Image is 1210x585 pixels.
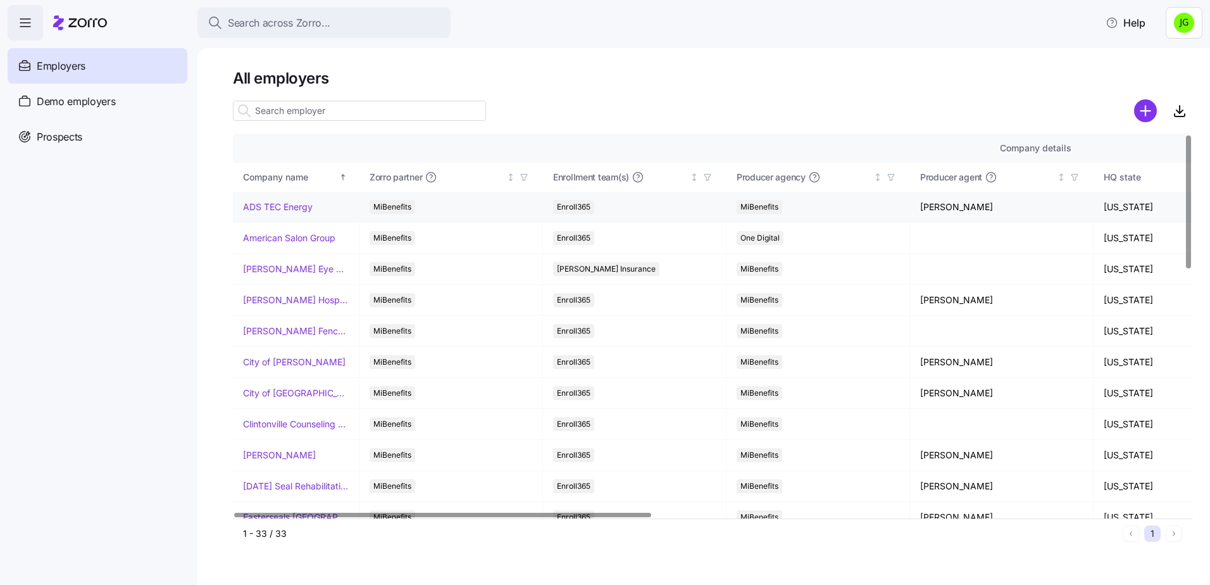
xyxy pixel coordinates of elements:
[8,48,187,84] a: Employers
[233,68,1192,88] h1: All employers
[243,511,349,524] a: Easterseals [GEOGRAPHIC_DATA] & [GEOGRAPHIC_DATA][US_STATE]
[1057,173,1066,182] div: Not sorted
[243,170,337,184] div: Company name
[740,200,778,214] span: MiBenefits
[740,293,778,307] span: MiBenefits
[543,163,727,192] th: Enrollment team(s)Not sorted
[228,15,330,31] span: Search across Zorro...
[740,448,778,462] span: MiBenefits
[197,8,451,38] button: Search across Zorro...
[910,285,1094,316] td: [PERSON_NAME]
[557,417,590,431] span: Enroll365
[727,163,910,192] th: Producer agencyNot sorted
[740,355,778,369] span: MiBenefits
[1144,525,1161,542] button: 1
[243,232,335,244] a: American Salon Group
[557,355,590,369] span: Enroll365
[557,448,590,462] span: Enroll365
[243,325,349,337] a: [PERSON_NAME] Fence Company
[373,479,411,493] span: MiBenefits
[740,324,778,338] span: MiBenefits
[37,129,82,145] span: Prospects
[1106,15,1145,30] span: Help
[557,479,590,493] span: Enroll365
[37,94,116,110] span: Demo employers
[233,101,486,121] input: Search employer
[1095,10,1156,35] button: Help
[243,201,313,213] a: ADS TEC Energy
[910,192,1094,223] td: [PERSON_NAME]
[373,324,411,338] span: MiBenefits
[740,386,778,400] span: MiBenefits
[910,440,1094,471] td: [PERSON_NAME]
[557,386,590,400] span: Enroll365
[740,479,778,493] span: MiBenefits
[373,386,411,400] span: MiBenefits
[557,324,590,338] span: Enroll365
[740,417,778,431] span: MiBenefits
[359,163,543,192] th: Zorro partnerNot sorted
[910,471,1094,502] td: [PERSON_NAME]
[373,262,411,276] span: MiBenefits
[243,480,349,493] a: [DATE] Seal Rehabilitation Center of [GEOGRAPHIC_DATA]
[873,173,882,182] div: Not sorted
[373,355,411,369] span: MiBenefits
[8,119,187,154] a: Prospects
[373,231,411,245] span: MiBenefits
[8,84,187,119] a: Demo employers
[373,510,411,524] span: MiBenefits
[373,293,411,307] span: MiBenefits
[243,527,1118,540] div: 1 - 33 / 33
[557,293,590,307] span: Enroll365
[920,171,982,184] span: Producer agent
[557,231,590,245] span: Enroll365
[243,418,349,431] a: Clintonville Counseling and Wellness
[740,262,778,276] span: MiBenefits
[243,356,346,368] a: City of [PERSON_NAME]
[233,163,359,192] th: Company nameSorted ascending
[1134,99,1157,122] svg: add icon
[690,173,699,182] div: Not sorted
[373,200,411,214] span: MiBenefits
[1123,525,1139,542] button: Previous page
[1174,13,1194,33] img: a4774ed6021b6d0ef619099e609a7ec5
[243,387,349,399] a: City of [GEOGRAPHIC_DATA]
[37,58,85,74] span: Employers
[506,173,515,182] div: Not sorted
[243,294,349,306] a: [PERSON_NAME] Hospitality
[910,502,1094,533] td: [PERSON_NAME]
[557,262,656,276] span: [PERSON_NAME] Insurance
[243,449,316,462] a: [PERSON_NAME]
[373,417,411,431] span: MiBenefits
[373,448,411,462] span: MiBenefits
[737,171,806,184] span: Producer agency
[557,200,590,214] span: Enroll365
[557,510,590,524] span: Enroll365
[910,163,1094,192] th: Producer agentNot sorted
[553,171,629,184] span: Enrollment team(s)
[339,173,347,182] div: Sorted ascending
[910,347,1094,378] td: [PERSON_NAME]
[740,510,778,524] span: MiBenefits
[370,171,422,184] span: Zorro partner
[740,231,780,245] span: One Digital
[1166,525,1182,542] button: Next page
[910,378,1094,409] td: [PERSON_NAME]
[243,263,349,275] a: [PERSON_NAME] Eye Associates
